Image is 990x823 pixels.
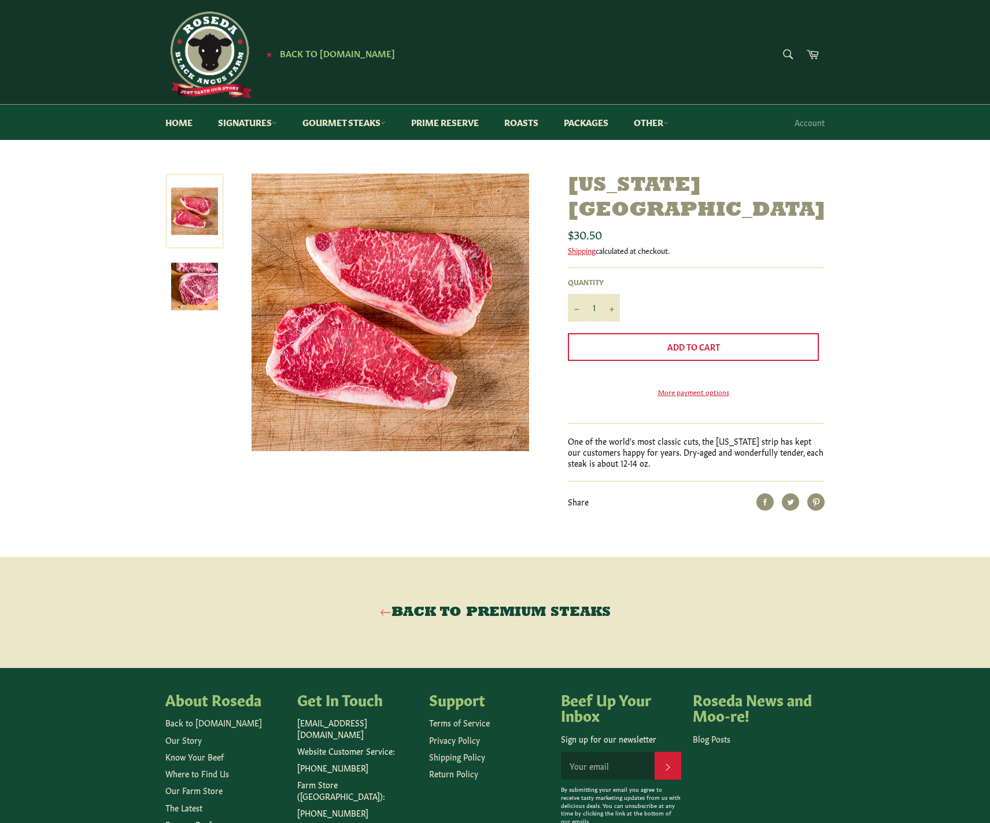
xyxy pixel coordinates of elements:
a: Know Your Beef [165,751,224,762]
h4: About Roseda [165,691,286,707]
span: ★ [266,49,272,58]
img: New York Strip [252,174,529,451]
a: Where to Find Us [165,767,229,779]
a: Privacy Policy [429,734,480,746]
button: Increase item quantity by one [603,294,620,322]
a: Shipping Policy [429,751,485,762]
a: Terms of Service [429,717,490,728]
a: More payment options [568,387,819,397]
a: Back to Premium Steaks [12,603,978,622]
p: [PHONE_NUMBER] [297,762,418,773]
a: Other [622,105,680,140]
h4: Support [429,691,549,707]
a: Return Policy [429,767,478,779]
h1: [US_STATE][GEOGRAPHIC_DATA] [568,174,825,223]
p: Website Customer Service: [297,746,418,756]
p: [PHONE_NUMBER] [297,807,418,818]
a: Our Farm Store [165,784,223,796]
span: $30.50 [568,226,602,242]
span: Share [568,496,589,507]
img: New York Strip [171,263,218,309]
h4: Get In Touch [297,691,418,707]
a: Home [154,105,204,140]
label: Quantity [568,277,620,287]
a: Signatures [206,105,289,140]
p: [EMAIL_ADDRESS][DOMAIN_NAME] [297,717,418,740]
p: Farm Store ([GEOGRAPHIC_DATA]): [297,779,418,802]
a: ★ Back to [DOMAIN_NAME] [260,49,395,58]
span: Back to [DOMAIN_NAME] [280,47,395,59]
button: Reduce item quantity by one [568,294,585,322]
a: Gourmet Steaks [291,105,397,140]
input: Your email [561,752,655,780]
a: Shipping [568,245,596,256]
span: Add to Cart [667,341,720,352]
a: The Latest [165,802,202,813]
div: calculated at checkout. [568,245,825,256]
a: Roasts [493,105,550,140]
a: Packages [552,105,620,140]
h4: Roseda News and Moo-re! [693,691,813,723]
p: One of the world's most classic cuts, the [US_STATE] strip has kept our customers happy for years... [568,436,825,469]
a: Prime Reserve [400,105,490,140]
h4: Beef Up Your Inbox [561,691,681,723]
a: Blog Posts [693,733,730,744]
a: Back to [DOMAIN_NAME] [165,717,262,728]
a: Account [789,105,830,139]
p: Sign up for our newsletter [561,733,681,744]
button: Add to Cart [568,333,819,361]
img: Roseda Beef [165,12,252,98]
a: Our Story [165,734,202,746]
